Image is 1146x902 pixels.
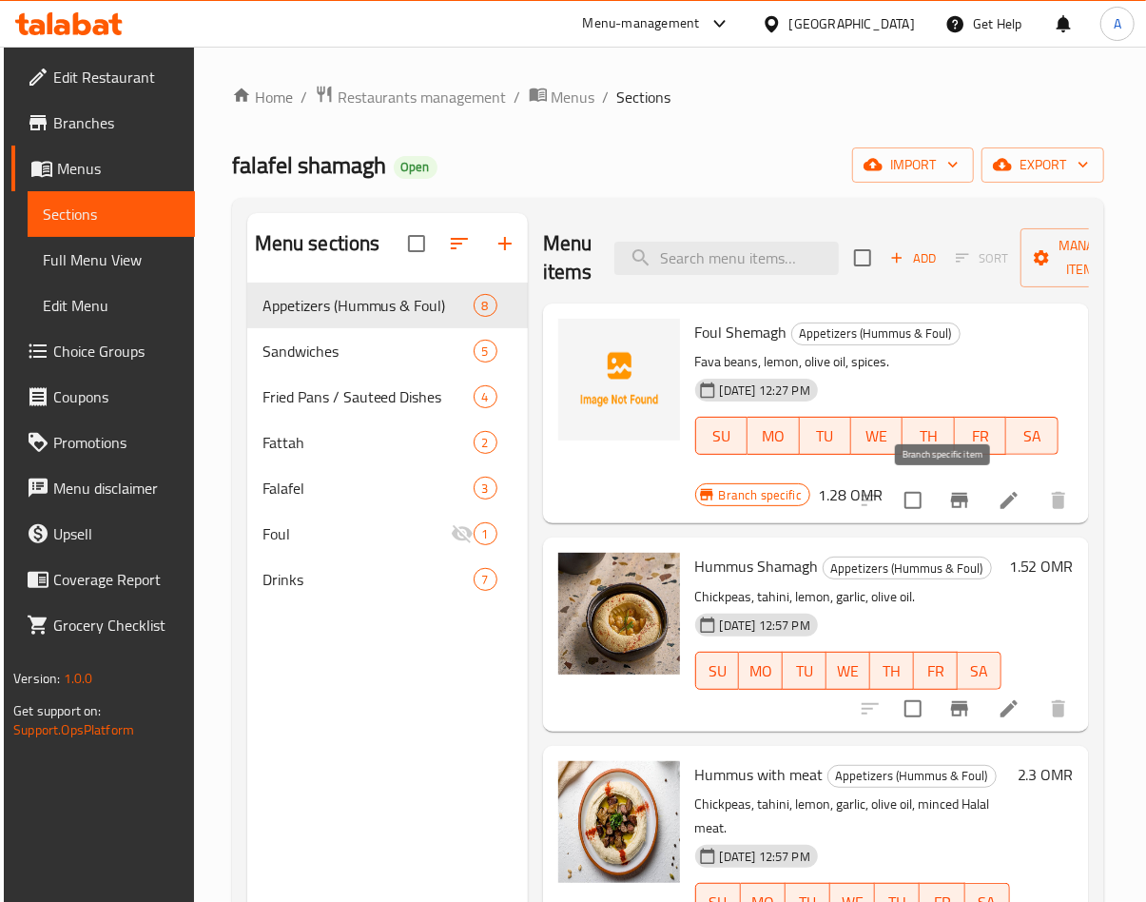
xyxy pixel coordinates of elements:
span: Menu disclaimer [53,477,180,500]
div: items [474,294,497,317]
button: SA [1006,417,1058,455]
span: Select to update [893,689,933,729]
button: export [981,147,1104,183]
span: falafel shamagh [232,144,386,186]
li: / [301,86,307,108]
span: 7 [475,571,496,589]
span: Foul [262,522,451,545]
span: Sections [43,203,180,225]
a: Sections [28,191,195,237]
a: Restaurants management [315,85,507,109]
span: Promotions [53,431,180,454]
span: SA [1014,422,1050,450]
span: Appetizers (Hummus & Foul) [828,765,996,787]
span: TH [878,657,906,685]
div: Drinks7 [247,557,528,602]
span: 1 [475,525,496,543]
input: search [614,242,839,275]
a: Menu disclaimer [11,465,195,511]
a: Edit Menu [28,283,195,328]
div: Appetizers (Hummus & Foul)8 [247,283,528,328]
span: Select all sections [397,224,437,264]
button: FR [914,652,958,690]
div: Fried Pans / Sauteed Dishes4 [247,374,528,420]
img: Hummus Shamagh [558,553,680,675]
span: Select section [843,238,883,278]
span: import [867,153,959,177]
svg: Inactive section [451,522,474,545]
img: Foul Shemagh [558,319,680,441]
a: Edit menu item [998,697,1020,720]
span: SU [704,657,732,685]
div: items [474,477,497,500]
span: Get support on: [13,698,101,723]
div: Foul1 [247,511,528,557]
span: Add item [883,244,943,273]
span: SA [965,657,994,685]
h6: 2.3 OMR [1018,761,1074,788]
a: Menus [11,146,195,191]
span: Upsell [53,522,180,545]
span: SU [704,422,740,450]
a: Edit menu item [998,489,1020,512]
button: delete [1036,478,1081,523]
button: WE [851,417,903,455]
button: Branch-specific-item [937,686,982,732]
button: Branch-specific-item [937,478,982,523]
li: / [603,86,610,108]
span: Hummus Shamagh [695,552,819,580]
div: Fattah [262,431,474,454]
button: Add [883,244,943,273]
div: Appetizers (Hummus & Foul) [791,323,961,345]
span: Select to update [893,480,933,520]
button: TU [800,417,851,455]
span: Foul Shemagh [695,318,787,346]
span: WE [859,422,895,450]
span: Edit Restaurant [53,66,180,88]
span: [DATE] 12:27 PM [712,382,818,400]
span: Restaurants management [338,86,507,108]
span: Choice Groups [53,340,180,363]
span: Appetizers (Hummus & Foul) [824,558,991,579]
span: Appetizers (Hummus & Foul) [262,294,474,317]
div: items [474,385,497,408]
button: delete [1036,686,1081,732]
button: Add section [482,221,528,266]
div: [GEOGRAPHIC_DATA] [789,13,915,34]
a: Coupons [11,374,195,420]
span: FR [922,657,950,685]
h6: 1.28 OMR [818,481,883,508]
a: Home [232,86,293,108]
span: Sort sections [437,221,482,266]
div: Sandwiches5 [247,328,528,374]
span: TU [807,422,844,450]
a: Edit Restaurant [11,54,195,100]
span: Appetizers (Hummus & Foul) [792,323,960,344]
span: Coupons [53,385,180,408]
span: Drinks [262,568,474,591]
span: TH [910,422,946,450]
button: import [852,147,974,183]
span: export [997,153,1089,177]
button: SU [695,417,748,455]
a: Coverage Report [11,557,195,602]
div: Fattah2 [247,420,528,465]
img: Hummus with meat [558,761,680,883]
a: Branches [11,100,195,146]
div: Menu-management [583,12,700,35]
nav: breadcrumb [232,85,1104,109]
div: items [474,340,497,363]
span: MO [747,657,775,685]
span: Menus [552,86,595,108]
span: Falafel [262,477,474,500]
span: A [1114,13,1121,34]
h2: Menu items [543,229,592,286]
span: TU [790,657,819,685]
span: 1.0.0 [64,666,93,691]
span: Sandwiches [262,340,474,363]
li: / [515,86,521,108]
span: 5 [475,343,496,361]
div: items [474,568,497,591]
